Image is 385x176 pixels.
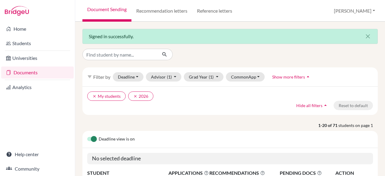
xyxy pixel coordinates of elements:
i: clear [92,94,97,98]
span: Filter by [93,74,110,80]
i: clear [133,94,137,98]
span: Show more filters [272,74,305,79]
a: Documents [1,66,74,79]
button: clearMy students [87,91,126,101]
a: Help center [1,148,74,160]
button: Grad Year(1) [184,72,223,82]
a: Universities [1,52,74,64]
img: Bridge-U [5,6,29,16]
strong: 1-20 of 71 [318,122,338,128]
input: Find student by name... [82,49,157,60]
a: Analytics [1,81,74,93]
button: [PERSON_NAME] [331,5,378,17]
span: (1) [209,74,214,79]
button: Show more filtersarrow_drop_up [267,72,316,82]
button: clear2026 [128,91,153,101]
div: Signed in successfully. [82,29,378,44]
i: close [364,33,371,40]
a: Home [1,23,74,35]
button: Close [358,29,377,44]
button: Reset to default [334,101,373,110]
button: Hide all filtersarrow_drop_up [291,101,334,110]
span: students on page 1 [338,122,378,128]
button: Deadline [113,72,143,82]
span: Hide all filters [296,103,322,108]
button: CommonApp [226,72,265,82]
a: Students [1,37,74,49]
a: Community [1,163,74,175]
i: arrow_drop_up [305,74,311,80]
h5: No selected deadline [87,153,373,164]
button: Advisor(1) [146,72,182,82]
i: filter_list [87,74,92,79]
span: (1) [167,74,172,79]
span: Deadline view is on [99,136,135,143]
i: arrow_drop_up [322,102,328,108]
